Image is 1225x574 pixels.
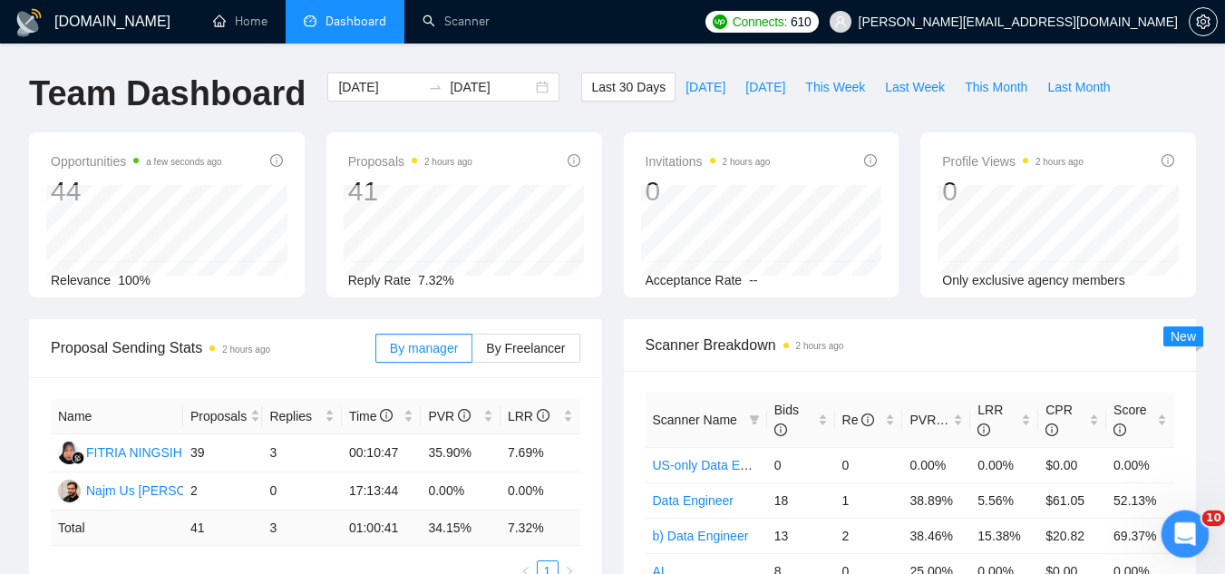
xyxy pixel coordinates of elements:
input: Start date [338,77,421,97]
td: 7.32 % [501,511,580,546]
a: b) Data Engineer [653,529,749,543]
td: 0.00% [1106,447,1174,482]
span: Bids [774,403,799,437]
div: FITRIA NINGSIH [86,443,182,462]
td: 38.46% [902,518,970,553]
td: 15.38% [970,518,1038,553]
span: info-circle [458,409,471,422]
span: 610 [791,12,811,32]
td: 39 [183,434,263,472]
td: 0 [767,447,835,482]
input: End date [450,77,532,97]
td: 3 [262,511,342,546]
button: [DATE] [735,73,795,102]
span: user [834,15,847,28]
td: 69.37% [1106,518,1174,553]
span: Opportunities [51,151,222,172]
img: gigradar-bm.png [72,452,84,464]
td: 17:13:44 [342,472,422,511]
td: 0.00% [501,472,580,511]
div: Najm Us [PERSON_NAME] [86,481,243,501]
img: NU [58,480,81,502]
td: 0.00% [421,472,501,511]
td: 38.89% [902,482,970,518]
span: info-circle [1045,423,1058,436]
h1: Team Dashboard [29,73,306,115]
th: Proposals [183,399,263,434]
td: Total [51,511,183,546]
a: searchScanner [423,14,490,29]
span: By manager [390,341,458,355]
span: [DATE] [745,77,785,97]
span: Only exclusive agency members [942,273,1125,287]
img: FN [58,442,81,464]
span: LRR [977,403,1003,437]
time: a few seconds ago [146,157,221,167]
span: Dashboard [326,14,386,29]
button: setting [1189,7,1218,36]
span: Scanner Breakdown [646,334,1175,356]
span: -- [749,273,757,287]
span: Last Week [885,77,945,97]
td: 35.90% [421,434,501,472]
span: New [1171,329,1196,344]
span: info-circle [977,423,990,436]
span: to [428,80,442,94]
span: This Month [965,77,1027,97]
td: 41 [183,511,263,546]
button: Last 30 Days [581,73,676,102]
iframe: Intercom live chat [1162,511,1210,559]
span: Relevance [51,273,111,287]
th: Name [51,399,183,434]
time: 2 hours ago [424,157,472,167]
span: Replies [269,406,321,426]
a: Data Engineer [653,493,734,508]
span: This Week [805,77,865,97]
td: $0.00 [1038,447,1106,482]
a: setting [1189,15,1218,29]
span: PVR [909,413,952,427]
span: info-circle [1113,423,1126,436]
span: filter [749,414,760,425]
img: upwork-logo.png [713,15,727,29]
div: 0 [942,174,1084,209]
td: 00:10:47 [342,434,422,472]
td: 2 [183,472,263,511]
div: 41 [348,174,472,209]
td: 1 [835,482,903,518]
span: 7.32% [418,273,454,287]
span: dashboard [304,15,316,27]
td: 3 [262,434,342,472]
a: homeHome [213,14,267,29]
td: 0.00% [970,447,1038,482]
span: swap-right [428,80,442,94]
span: info-circle [864,154,877,167]
button: Last Month [1037,73,1120,102]
td: 0 [835,447,903,482]
td: 01:00:41 [342,511,422,546]
span: Last Month [1047,77,1110,97]
span: Reply Rate [348,273,411,287]
th: Replies [262,399,342,434]
span: PVR [428,409,471,423]
div: 44 [51,174,222,209]
td: 0 [262,472,342,511]
a: US-only Data Engineer [653,458,783,472]
span: By Freelancer [486,341,565,355]
td: 7.69% [501,434,580,472]
div: 0 [646,174,771,209]
span: Invitations [646,151,771,172]
td: 18 [767,482,835,518]
button: Last Week [875,73,955,102]
span: LRR [508,409,549,423]
a: NUNajm Us [PERSON_NAME] [58,482,243,497]
span: info-circle [380,409,393,422]
span: filter [745,406,763,433]
td: 13 [767,518,835,553]
span: Scanner Name [653,413,737,427]
span: Last 30 Days [591,77,666,97]
span: setting [1190,15,1217,29]
td: 2 [835,518,903,553]
span: [DATE] [685,77,725,97]
td: 34.15 % [421,511,501,546]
